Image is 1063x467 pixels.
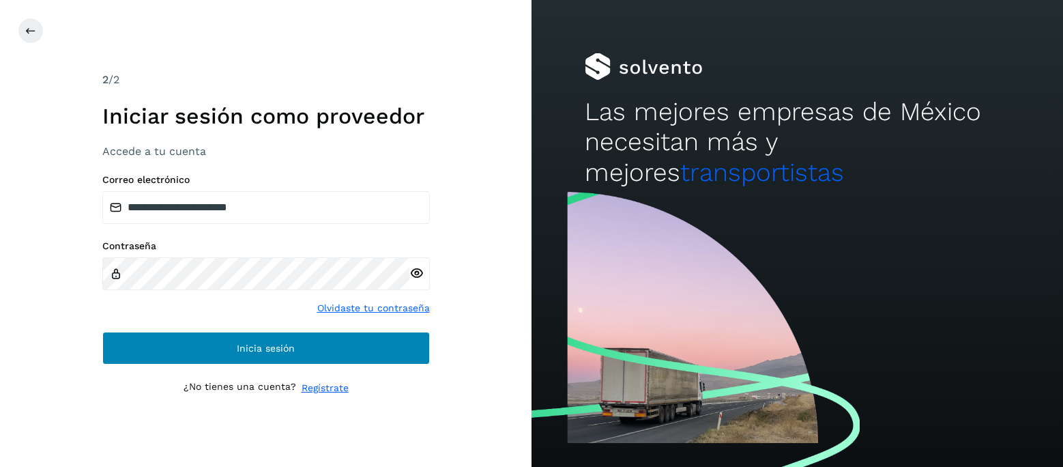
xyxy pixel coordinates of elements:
[317,301,430,315] a: Olvidaste tu contraseña
[102,72,430,88] div: /2
[102,103,430,129] h1: Iniciar sesión como proveedor
[680,158,844,187] span: transportistas
[184,381,296,395] p: ¿No tienes una cuenta?
[237,343,295,353] span: Inicia sesión
[302,381,349,395] a: Regístrate
[102,174,430,186] label: Correo electrónico
[102,73,108,86] span: 2
[102,145,430,158] h3: Accede a tu cuenta
[102,240,430,252] label: Contraseña
[102,332,430,365] button: Inicia sesión
[585,97,1010,188] h2: Las mejores empresas de México necesitan más y mejores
